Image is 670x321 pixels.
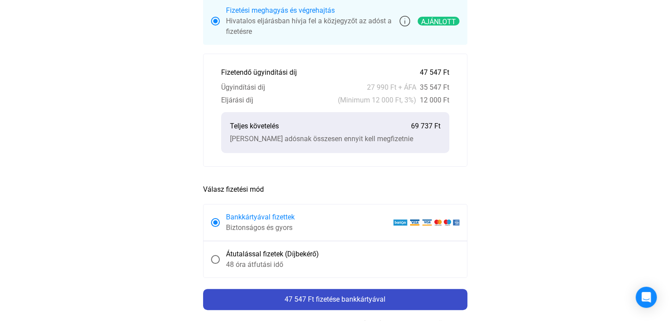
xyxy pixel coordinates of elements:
font: Ajánlott [421,18,456,26]
font: Átutalással fizetek (Díjbekérő) [226,250,319,258]
font: Hivatalos eljárásban hívja fel a közjegyzőt az adóst a fizetésre [226,17,392,36]
font: Fizetendő ügyindítási díj [221,68,297,77]
img: info-szürke-körvonal [400,16,410,26]
font: Válasz fizetési mód [203,185,264,193]
font: Teljes követelés [230,122,279,130]
font: 35 547 Ft [420,83,449,91]
font: Eljárási díj [221,96,253,104]
font: 69 737 Ft [411,122,440,130]
font: 47 547 Ft fizetése bankkártyával [285,295,385,303]
font: Ügyindítási díj [221,83,265,91]
font: Biztonságos és gyors [226,223,292,232]
font: 47 547 Ft [420,68,449,77]
img: barion [393,219,459,226]
font: (Minimum 12 000 Ft, 3%) [338,96,416,104]
a: info-szürke-körvonalAjánlott [400,16,459,26]
font: 12 000 Ft [420,96,449,104]
button: 47 547 Ft fizetése bankkártyával [203,289,467,310]
font: 48 óra átfutási idő [226,260,283,269]
div: Intercom Messenger megnyitása [636,287,657,308]
font: Fizetési meghagyás és végrehajtás [226,6,335,15]
font: Bankkártyával fizettek [226,213,295,221]
font: 27 990 Ft + ÁFA [367,83,416,91]
font: [PERSON_NAME] adósnak összesen ennyit kell megfizetnie [230,135,413,143]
